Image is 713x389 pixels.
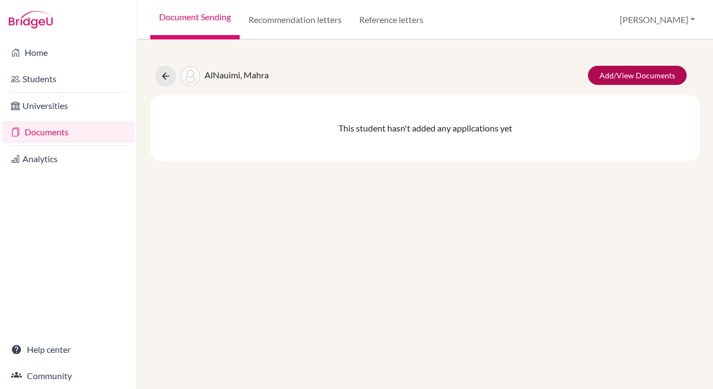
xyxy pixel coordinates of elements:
div: This student hasn't added any applications yet [150,95,700,161]
span: AlNauimi, Mahra [205,70,269,80]
a: Help center [2,339,134,361]
button: [PERSON_NAME] [615,9,700,30]
a: Community [2,365,134,387]
a: Analytics [2,148,134,170]
a: Add/View Documents [588,66,687,85]
a: Students [2,68,134,90]
img: Bridge-U [9,11,53,28]
a: Universities [2,95,134,117]
a: Documents [2,121,134,143]
a: Home [2,42,134,64]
